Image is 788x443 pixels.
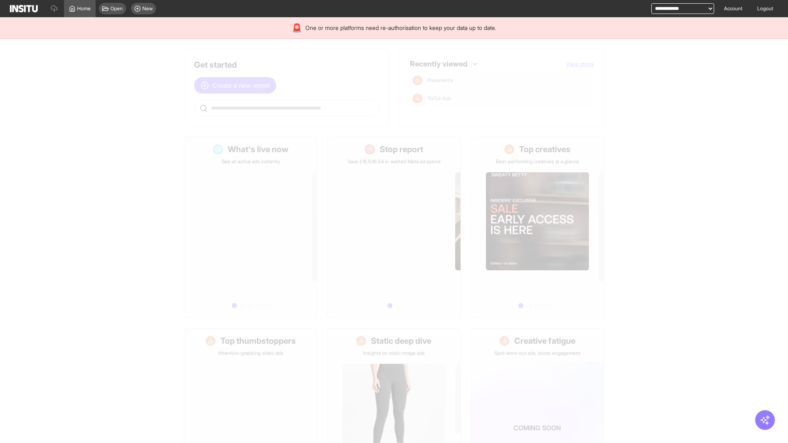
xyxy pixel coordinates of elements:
span: New [142,5,153,12]
span: One or more platforms need re-authorisation to keep your data up to date. [305,24,496,32]
span: Open [110,5,123,12]
div: 🚨 [292,22,302,34]
span: Home [77,5,91,12]
img: Logo [10,5,38,12]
